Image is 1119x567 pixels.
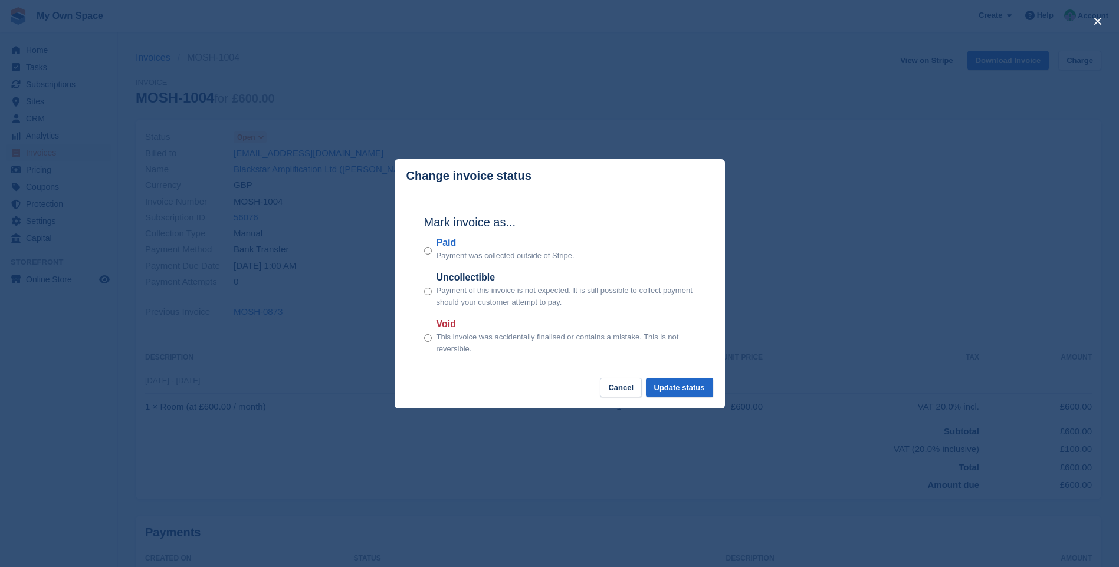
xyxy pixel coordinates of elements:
button: close [1088,12,1107,31]
button: Cancel [600,378,642,397]
label: Void [437,317,695,331]
p: Payment of this invoice is not expected. It is still possible to collect payment should your cust... [437,285,695,308]
h2: Mark invoice as... [424,213,695,231]
label: Uncollectible [437,271,695,285]
p: Change invoice status [406,169,531,183]
button: Update status [646,378,713,397]
p: Payment was collected outside of Stripe. [437,250,575,262]
p: This invoice was accidentally finalised or contains a mistake. This is not reversible. [437,331,695,354]
label: Paid [437,236,575,250]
